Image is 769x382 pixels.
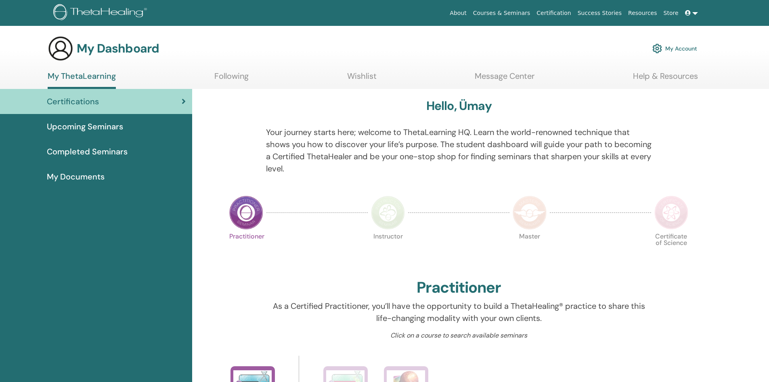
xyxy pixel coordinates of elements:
[654,196,688,230] img: Certificate of Science
[574,6,625,21] a: Success Stories
[47,146,128,158] span: Completed Seminars
[513,196,547,230] img: Master
[417,279,501,297] h2: Practitioner
[266,300,652,324] p: As a Certified Practitioner, you’ll have the opportunity to build a ThetaHealing® practice to sha...
[77,41,159,56] h3: My Dashboard
[47,120,123,133] span: Upcoming Seminars
[470,6,534,21] a: Courses & Seminars
[513,233,547,267] p: Master
[654,233,688,267] p: Certificate of Science
[371,196,405,230] img: Instructor
[652,42,662,55] img: cog.svg
[371,233,405,267] p: Instructor
[47,171,105,183] span: My Documents
[48,71,116,89] a: My ThetaLearning
[475,71,534,87] a: Message Center
[347,71,377,87] a: Wishlist
[214,71,249,87] a: Following
[229,233,263,267] p: Practitioner
[652,40,697,57] a: My Account
[48,36,73,61] img: generic-user-icon.jpg
[266,126,652,175] p: Your journey starts here; welcome to ThetaLearning HQ. Learn the world-renowned technique that sh...
[47,95,99,108] span: Certifications
[426,99,492,113] h3: Hello, Ümay
[53,4,150,22] img: logo.png
[446,6,469,21] a: About
[625,6,660,21] a: Resources
[660,6,682,21] a: Store
[266,331,652,340] p: Click on a course to search available seminars
[633,71,698,87] a: Help & Resources
[533,6,574,21] a: Certification
[229,196,263,230] img: Practitioner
